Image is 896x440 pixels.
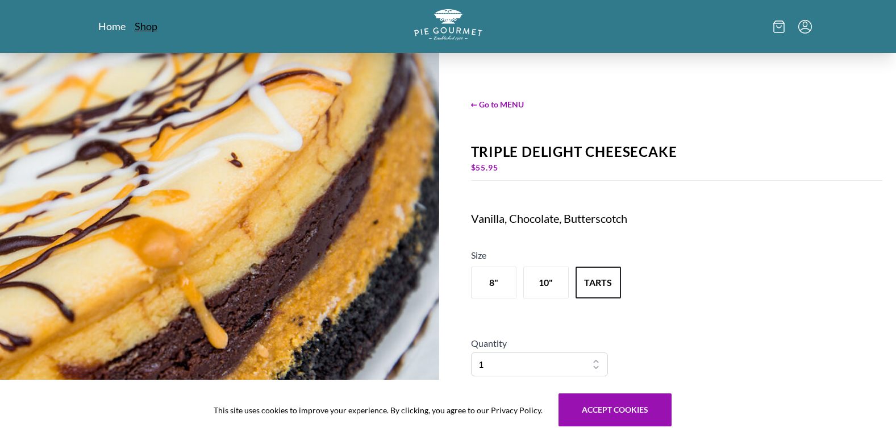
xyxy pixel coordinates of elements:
[471,98,883,110] span: ← Go to MENU
[414,9,482,40] img: logo
[471,267,516,298] button: Variant Swatch
[471,338,507,348] span: Quantity
[559,393,672,426] button: Accept cookies
[523,267,569,298] button: Variant Swatch
[98,19,126,33] a: Home
[576,267,621,298] button: Variant Swatch
[471,144,883,160] div: Triple Delight Cheesecake
[135,19,157,33] a: Shop
[214,404,543,416] span: This site uses cookies to improve your experience. By clicking, you agree to our Privacy Policy.
[471,250,486,260] span: Size
[798,20,812,34] button: Menu
[471,160,883,176] div: $ 55.95
[471,352,609,376] select: Quantity
[414,9,482,44] a: Logo
[471,210,798,226] div: Vanilla, Chocolate, Butterscotch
